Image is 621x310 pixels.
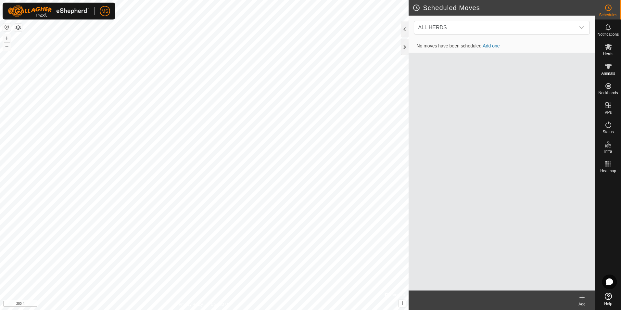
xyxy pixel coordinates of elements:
span: Schedules [599,13,617,17]
span: Animals [601,71,615,75]
span: Neckbands [598,91,618,95]
span: Herds [603,52,613,56]
button: Map Layers [14,24,22,32]
div: Add [569,301,595,307]
button: – [3,43,11,50]
h2: Scheduled Moves [412,4,595,12]
a: Help [595,290,621,308]
button: i [399,300,406,307]
span: Infra [604,149,612,153]
a: Contact Us [211,302,230,307]
span: Status [602,130,614,134]
button: Reset Map [3,23,11,31]
span: No moves have been scheduled. [411,43,505,48]
a: Add one [483,43,500,48]
span: VPs [604,110,612,114]
span: Heatmap [600,169,616,173]
button: + [3,34,11,42]
span: i [401,301,403,306]
div: dropdown trigger [575,21,588,34]
a: Privacy Policy [179,302,203,307]
span: ALL HERDS [418,25,447,30]
span: ALL HERDS [415,21,575,34]
span: Notifications [598,32,619,36]
span: MS [102,8,108,15]
span: Help [604,302,612,306]
img: Gallagher Logo [8,5,89,17]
